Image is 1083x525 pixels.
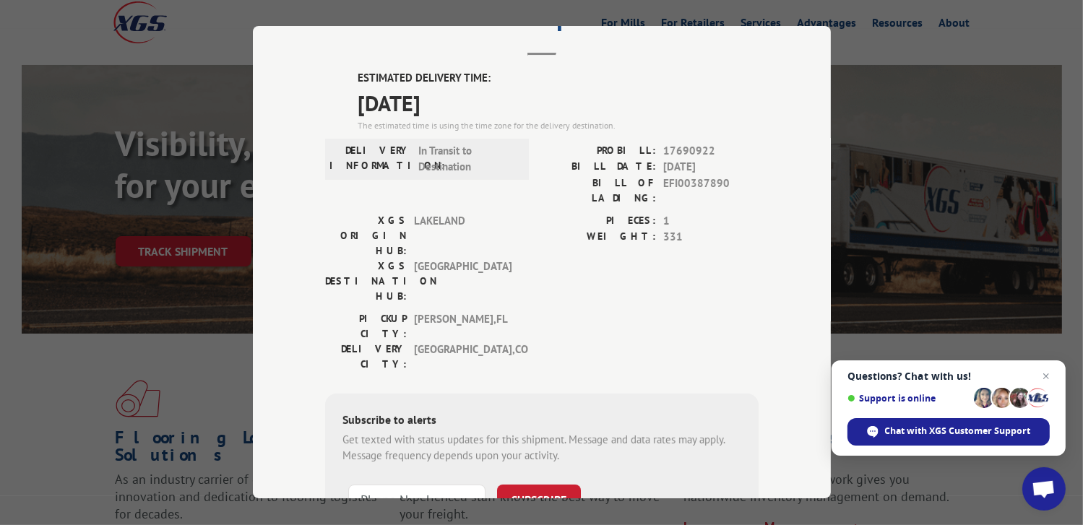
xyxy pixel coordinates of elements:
[663,213,759,230] span: 1
[325,259,407,304] label: XGS DESTINATION HUB:
[542,143,656,160] label: PROBILL:
[497,485,581,515] button: SUBSCRIBE
[342,411,741,432] div: Subscribe to alerts
[358,70,759,87] label: ESTIMATED DELIVERY TIME:
[847,393,969,404] span: Support is online
[542,213,656,230] label: PIECES:
[847,418,1050,446] div: Chat with XGS Customer Support
[847,370,1050,382] span: Questions? Chat with us!
[663,159,759,175] span: [DATE]
[885,425,1031,438] span: Chat with XGS Customer Support
[542,159,656,175] label: BILL DATE:
[325,311,407,342] label: PICKUP CITY:
[329,143,411,175] label: DELIVERY INFORMATION:
[348,485,486,515] input: Phone Number
[663,229,759,246] span: 331
[358,87,759,119] span: [DATE]
[418,143,516,175] span: In Transit to Destination
[414,259,512,304] span: [GEOGRAPHIC_DATA]
[414,342,512,372] span: [GEOGRAPHIC_DATA] , CO
[542,175,656,206] label: BILL OF LADING:
[1037,368,1055,385] span: Close chat
[325,342,407,372] label: DELIVERY CITY:
[663,143,759,160] span: 17690922
[414,311,512,342] span: [PERSON_NAME] , FL
[358,119,759,132] div: The estimated time is using the time zone for the delivery destination.
[325,213,407,259] label: XGS ORIGIN HUB:
[1022,467,1066,511] div: Open chat
[342,432,741,464] div: Get texted with status updates for this shipment. Message and data rates may apply. Message frequ...
[542,229,656,246] label: WEIGHT:
[663,175,759,206] span: EFI00387890
[414,213,512,259] span: LAKELAND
